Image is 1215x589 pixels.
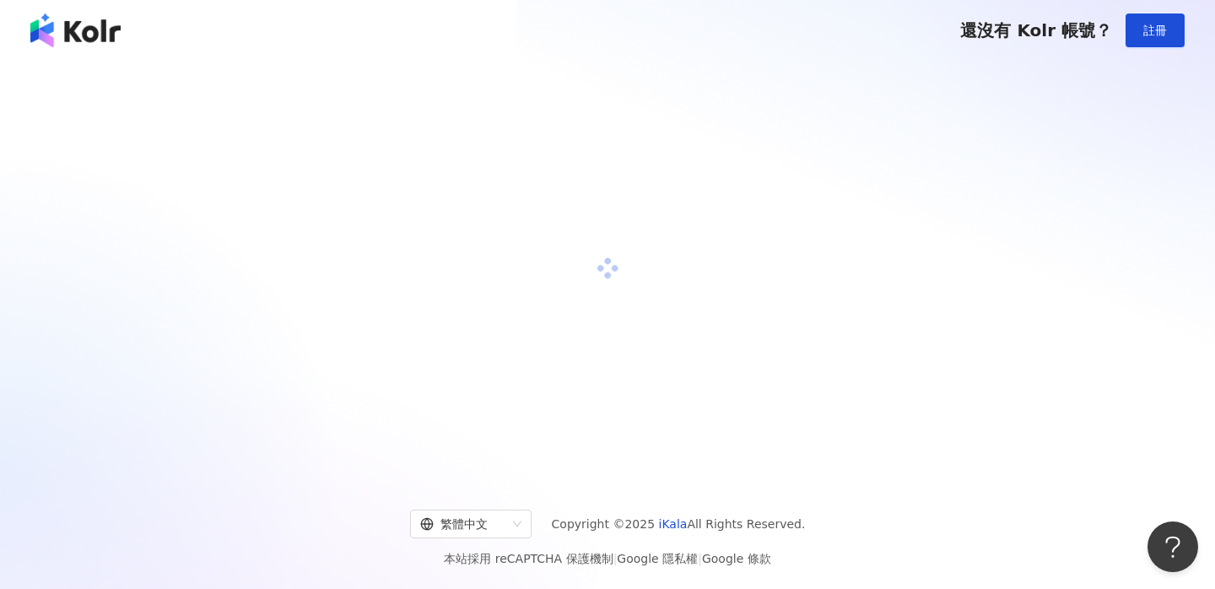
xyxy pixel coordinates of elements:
[613,552,618,565] span: |
[617,552,698,565] a: Google 隱私權
[702,552,771,565] a: Google 條款
[1126,14,1185,47] button: 註冊
[552,514,806,534] span: Copyright © 2025 All Rights Reserved.
[698,552,702,565] span: |
[1143,24,1167,37] span: 註冊
[960,20,1112,41] span: 還沒有 Kolr 帳號？
[30,14,121,47] img: logo
[420,511,506,538] div: 繁體中文
[1147,521,1198,572] iframe: Help Scout Beacon - Open
[659,517,688,531] a: iKala
[444,548,770,569] span: 本站採用 reCAPTCHA 保護機制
